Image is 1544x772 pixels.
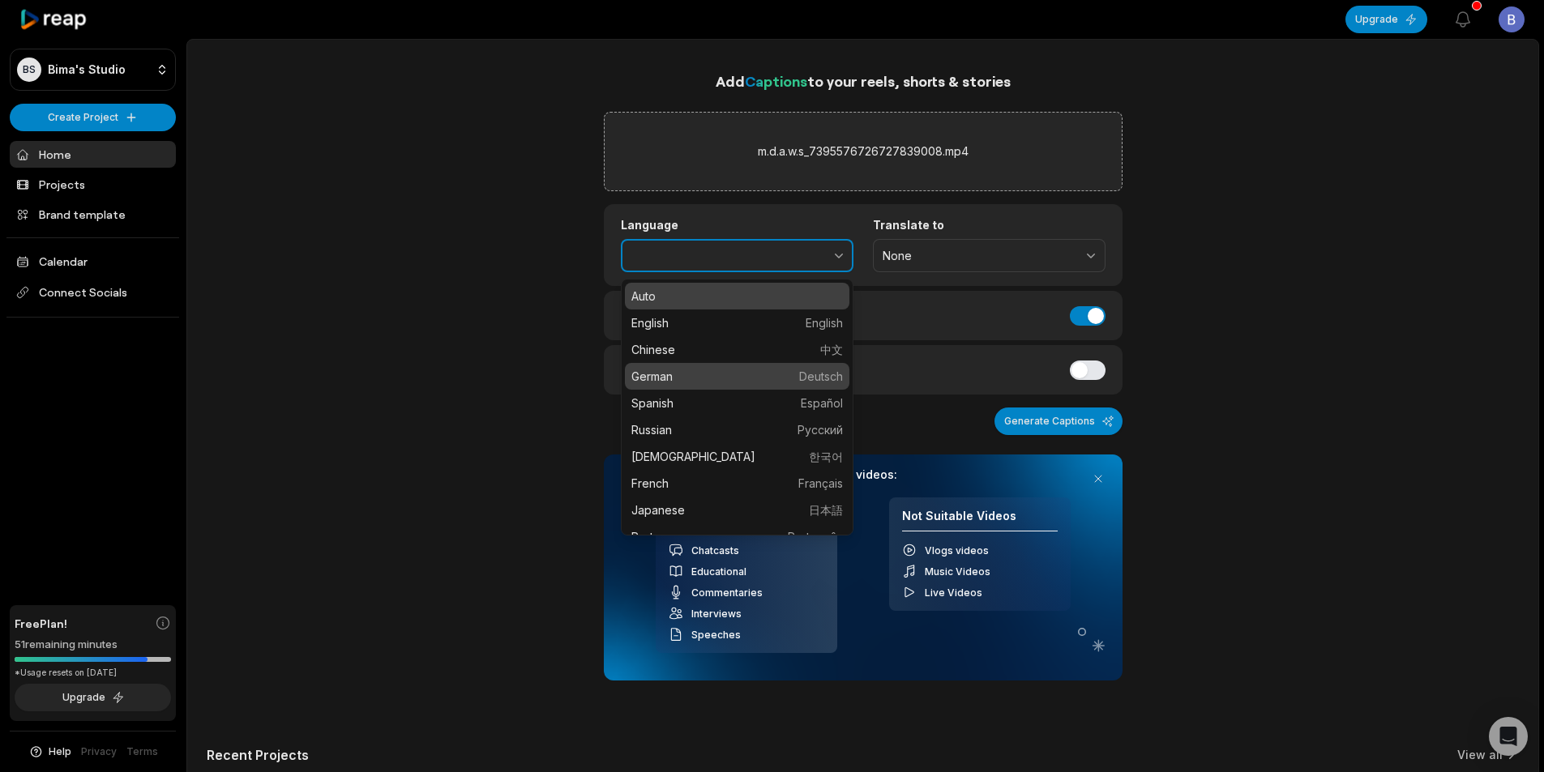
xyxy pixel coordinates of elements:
span: Connect Socials [10,278,176,307]
h3: Our AI performs best with TALKING videos: [656,467,1071,482]
p: Spanish [631,395,843,412]
p: Auto [631,288,843,305]
button: Create Project [10,104,176,131]
h1: Add to your reels, shorts & stories [604,70,1123,92]
button: Generate Captions [994,407,1123,435]
p: Bima's Studio [48,62,126,77]
span: Vlogs videos [925,544,989,557]
a: View all [1457,747,1503,763]
span: Captions [745,72,807,90]
div: BS [17,58,41,82]
span: Deutsch [799,368,843,385]
div: *Usage resets on [DATE] [15,667,171,679]
button: None [873,239,1106,273]
a: Calendar [10,248,176,275]
label: m.d.a.w.s_7395576726727839008.mp4 [758,142,969,161]
span: Français [798,475,843,492]
button: Upgrade [1345,6,1427,33]
label: Translate to [873,218,1106,232]
span: Chatcasts [691,544,739,557]
div: Open Intercom Messenger [1489,717,1528,756]
div: 51 remaining minutes [15,637,171,653]
span: 한국어 [809,448,843,465]
a: Projects [10,171,176,198]
p: German [631,368,843,385]
p: [DEMOGRAPHIC_DATA] [631,448,843,465]
p: Portuguese [631,528,843,545]
span: Interviews [691,608,742,620]
span: None [883,249,1073,263]
span: Free Plan! [15,615,67,632]
span: Commentaries [691,586,763,599]
p: Chinese [631,341,843,358]
span: Educational [691,565,746,578]
span: Speeches [691,629,741,641]
button: Upgrade [15,684,171,711]
p: English [631,314,843,331]
p: Japanese [631,501,843,518]
a: Brand template [10,201,176,228]
p: French [631,475,843,492]
span: English [806,314,843,331]
button: Help [28,744,71,759]
a: Privacy [81,744,117,759]
span: Español [801,395,843,412]
h2: Recent Projects [207,747,309,763]
span: Help [49,744,71,759]
span: 日本語 [809,501,843,518]
p: Russian [631,421,843,438]
a: Terms [126,744,158,759]
span: 中文 [820,341,843,358]
span: Music Videos [925,565,990,578]
h4: Not Suitable Videos [902,509,1058,532]
span: Português [788,528,843,545]
label: Language [621,218,853,232]
span: Live Videos [925,586,982,599]
span: Русский [798,421,843,438]
a: Home [10,141,176,168]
